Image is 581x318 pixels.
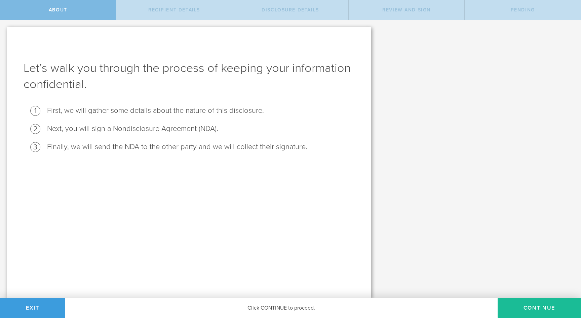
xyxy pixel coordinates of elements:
[49,7,67,13] span: About
[24,60,354,92] h1: Let’s walk you through the process of keeping your information confidential.
[148,7,200,13] span: Recipient details
[498,298,581,318] button: Continue
[511,7,535,13] span: Pending
[65,298,498,318] div: Click CONTINUE to proceed.
[47,142,354,152] li: Finally, we will send the NDA to the other party and we will collect their signature.
[262,7,319,13] span: Disclosure details
[47,106,354,116] li: First, we will gather some details about the nature of this disclosure.
[382,7,431,13] span: Review and sign
[47,124,354,134] li: Next, you will sign a Nondisclosure Agreement (NDA).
